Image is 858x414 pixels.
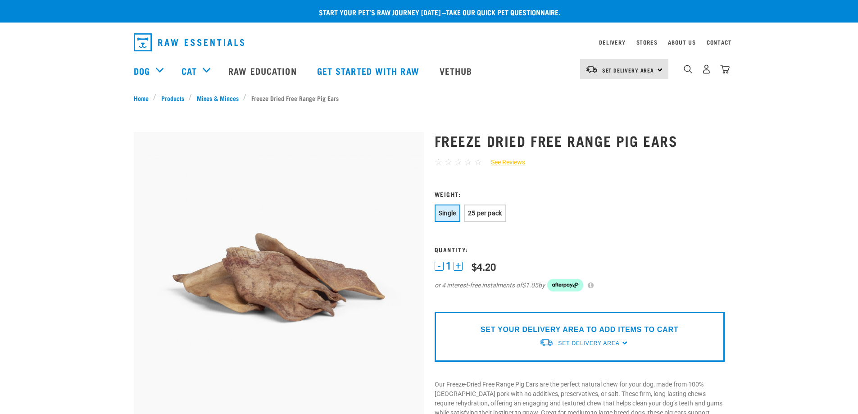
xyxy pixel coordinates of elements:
[192,93,243,103] a: Mixes & Minces
[439,209,456,217] span: Single
[182,64,197,77] a: Cat
[707,41,732,44] a: Contact
[547,279,583,291] img: Afterpay
[445,157,452,167] span: ☆
[219,53,308,89] a: Raw Education
[435,262,444,271] button: -
[684,65,692,73] img: home-icon-1@2x.png
[482,158,525,167] a: See Reviews
[446,261,451,271] span: 1
[134,93,154,103] a: Home
[435,132,725,149] h1: Freeze Dried Free Range Pig Ears
[474,157,482,167] span: ☆
[668,41,695,44] a: About Us
[522,281,538,290] span: $1.05
[308,53,431,89] a: Get started with Raw
[156,93,189,103] a: Products
[134,93,725,103] nav: breadcrumbs
[435,246,725,253] h3: Quantity:
[435,191,725,197] h3: Weight:
[454,262,463,271] button: +
[127,30,732,55] nav: dropdown navigation
[586,65,598,73] img: van-moving.png
[464,157,472,167] span: ☆
[454,157,462,167] span: ☆
[464,205,506,222] button: 25 per pack
[468,209,502,217] span: 25 per pack
[435,157,442,167] span: ☆
[539,338,554,347] img: van-moving.png
[134,33,244,51] img: Raw Essentials Logo
[435,205,460,222] button: Single
[599,41,625,44] a: Delivery
[602,68,654,72] span: Set Delivery Area
[702,64,711,74] img: user.png
[481,324,678,335] p: SET YOUR DELIVERY AREA TO ADD ITEMS TO CART
[431,53,484,89] a: Vethub
[446,10,560,14] a: take our quick pet questionnaire.
[720,64,730,74] img: home-icon@2x.png
[472,261,496,272] div: $4.20
[558,340,619,346] span: Set Delivery Area
[435,279,725,291] div: or 4 interest-free instalments of by
[636,41,658,44] a: Stores
[134,64,150,77] a: Dog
